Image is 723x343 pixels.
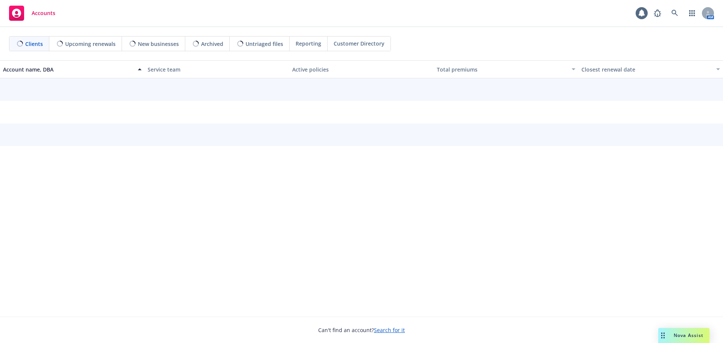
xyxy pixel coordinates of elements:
button: Closest renewal date [578,60,723,78]
div: Total premiums [437,66,567,73]
div: Drag to move [658,328,668,343]
span: Reporting [296,40,321,47]
div: Service team [148,66,286,73]
a: Search for it [374,326,405,334]
a: Switch app [685,6,700,21]
button: Service team [145,60,289,78]
a: Accounts [6,3,58,24]
a: Search [667,6,682,21]
button: Total premiums [434,60,578,78]
a: Report a Bug [650,6,665,21]
span: Upcoming renewals [65,40,116,48]
span: Archived [201,40,223,48]
span: Can't find an account? [318,326,405,334]
div: Closest renewal date [581,66,712,73]
span: Nova Assist [674,332,703,338]
div: Active policies [292,66,431,73]
span: Clients [25,40,43,48]
span: Customer Directory [334,40,384,47]
button: Nova Assist [658,328,709,343]
span: Accounts [32,10,55,16]
button: Active policies [289,60,434,78]
div: Account name, DBA [3,66,133,73]
span: New businesses [138,40,179,48]
span: Untriaged files [246,40,283,48]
